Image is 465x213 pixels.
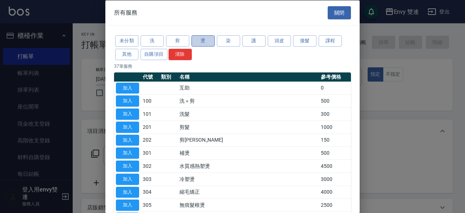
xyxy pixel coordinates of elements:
[116,147,139,159] button: 加入
[328,6,351,19] button: 關閉
[116,161,139,172] button: 加入
[141,146,159,159] td: 301
[169,48,192,60] button: 清除
[178,72,319,82] th: 名稱
[116,173,139,185] button: 加入
[116,95,139,107] button: 加入
[293,35,316,47] button: 接髮
[178,82,319,95] td: 互助
[319,107,351,121] td: 300
[141,186,159,199] td: 304
[217,35,240,47] button: 染
[319,134,351,147] td: 150
[114,9,137,16] span: 所有服務
[159,72,177,82] th: 類別
[116,121,139,133] button: 加入
[319,72,351,82] th: 參考價格
[116,134,139,146] button: 加入
[178,198,319,212] td: 無痕髮根燙
[319,159,351,173] td: 4500
[319,121,351,134] td: 1000
[319,173,351,186] td: 3000
[178,94,319,107] td: 洗＋剪
[178,107,319,121] td: 洗髮
[178,173,319,186] td: 冷塑燙
[178,121,319,134] td: 剪髮
[116,200,139,211] button: 加入
[178,134,319,147] td: 剪[PERSON_NAME]
[319,198,351,212] td: 2500
[115,35,138,47] button: 未分類
[141,35,164,47] button: 洗
[116,186,139,198] button: 加入
[141,159,159,173] td: 302
[319,94,351,107] td: 500
[115,48,138,60] button: 其他
[319,186,351,199] td: 4000
[319,146,351,159] td: 500
[114,63,351,69] p: 37 筆服務
[191,35,215,47] button: 燙
[268,35,291,47] button: 頭皮
[178,159,319,173] td: 水質感熱塑燙
[116,82,139,94] button: 加入
[116,109,139,120] button: 加入
[141,107,159,121] td: 101
[178,186,319,199] td: 縮毛矯正
[141,173,159,186] td: 303
[141,121,159,134] td: 201
[141,94,159,107] td: 100
[319,82,351,95] td: 0
[141,48,167,60] button: 自購項目
[141,72,159,82] th: 代號
[319,35,342,47] button: 課程
[166,35,189,47] button: 剪
[178,146,319,159] td: 補燙
[141,198,159,212] td: 305
[242,35,266,47] button: 護
[141,134,159,147] td: 202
